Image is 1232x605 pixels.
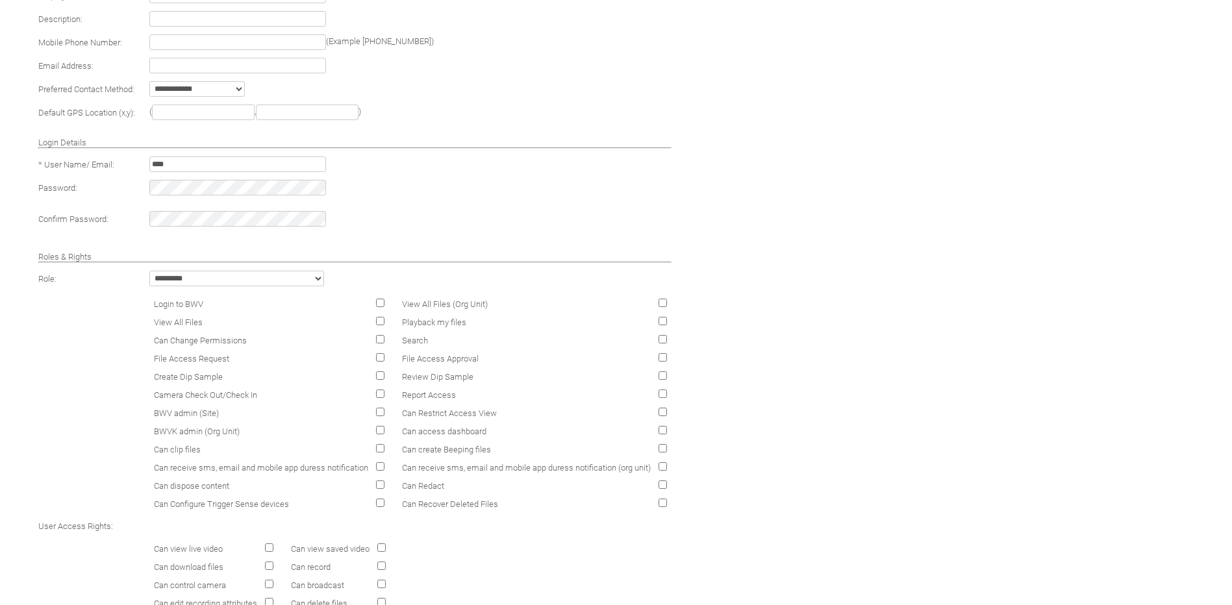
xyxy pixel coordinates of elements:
span: Default GPS Location (x,y): [38,108,135,117]
span: File Access Request [154,354,229,364]
h4: Login Details [38,138,672,147]
td: Role: [35,267,145,290]
span: Create Dip Sample [154,372,223,382]
span: Report Access [402,390,456,400]
span: Can access dashboard [402,426,486,436]
span: BWVK admin (Org Unit) [154,426,240,436]
span: Playback my files [402,317,466,327]
span: Preferred Contact Method: [38,84,134,94]
span: Can Recover Deleted Files [402,499,498,509]
span: Email Address: [38,61,94,71]
span: Can Change Permissions [154,336,247,345]
span: Camera Check Out/Check In [154,390,257,400]
span: Can receive sms, email and mobile app duress notification [154,463,368,473]
span: Can view saved video [291,544,370,554]
span: Login to BWV [154,299,203,309]
span: Can view live video [154,544,223,554]
span: Can receive sms, email and mobile app duress notification (org unit) [402,463,651,473]
h4: Roles & Rights [38,252,672,262]
span: Can dispose content [154,481,229,491]
span: View All Files (Org Unit) [402,299,488,309]
span: View All Files [154,317,203,327]
span: User Access Rights: [38,521,113,531]
span: Can record [291,562,331,572]
span: Can broadcast [291,580,344,590]
span: Can control camera [154,580,226,590]
span: File Access Approval [402,354,479,364]
span: Review Dip Sample [402,372,473,382]
span: Confirm Password: [38,214,108,224]
span: (Example [PHONE_NUMBER]) [326,36,434,46]
span: Can download files [154,562,223,572]
span: BWV admin (Site) [154,408,219,418]
span: Search [402,336,428,345]
span: * User Name/ Email: [38,160,114,169]
span: Password: [38,183,77,193]
td: ( , ) [146,101,675,123]
span: Can create Beeping files [402,445,491,454]
span: Can Restrict Access View [402,408,497,418]
span: Can clip files [154,445,201,454]
span: Can Configure Trigger Sense devices [154,499,289,509]
span: Can Redact [402,481,444,491]
span: Mobile Phone Number: [38,38,122,47]
span: Description: [38,14,82,24]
